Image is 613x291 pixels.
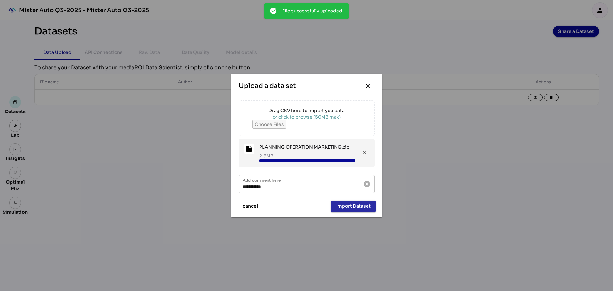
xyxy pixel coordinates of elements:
div: PLANNING OPERATION MARKETING.zip [259,144,350,150]
span: Import Dataset [336,202,371,210]
button: cancel [238,201,263,212]
i: insert_drive_file [244,144,254,154]
i: close [364,82,372,90]
div: or click to browse (50MB max) [252,114,361,120]
div: File successfully uploaded! [282,5,344,17]
i: Clear [363,180,371,188]
button: Import Dataset [331,201,376,212]
div: Upload a data set [239,81,296,90]
i: close [362,150,367,156]
span: cancel [243,202,258,210]
input: Add comment here [243,175,359,193]
div: 2.6MB [259,153,274,159]
i: check_circle [269,7,277,15]
div: Drag CSV here to import you data [252,107,361,114]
